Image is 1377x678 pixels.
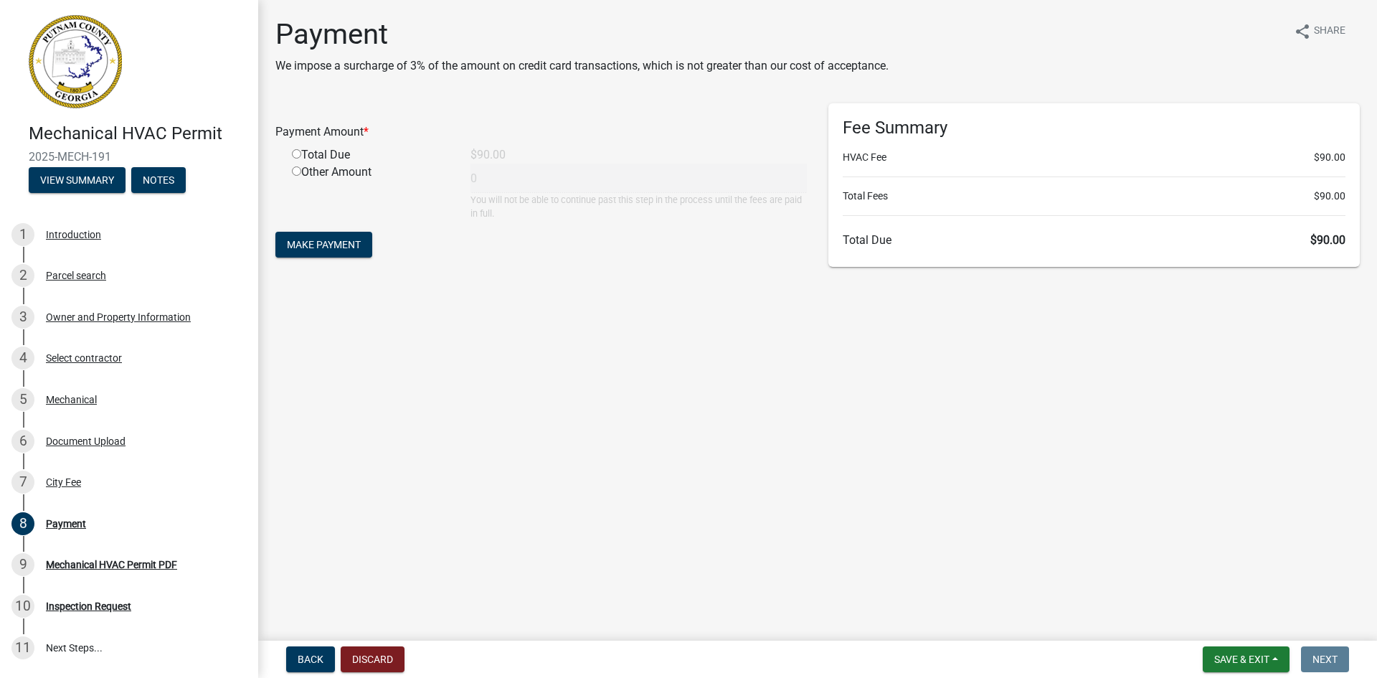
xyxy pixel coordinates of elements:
[1314,23,1345,40] span: Share
[843,150,1345,165] li: HVAC Fee
[11,223,34,246] div: 1
[11,471,34,494] div: 7
[29,123,247,144] h4: Mechanical HVAC Permit
[11,264,34,287] div: 2
[46,395,97,405] div: Mechanical
[11,636,34,659] div: 11
[46,519,86,529] div: Payment
[843,233,1345,247] h6: Total Due
[281,146,460,164] div: Total Due
[1314,189,1345,204] span: $90.00
[11,553,34,576] div: 9
[46,353,122,363] div: Select contractor
[131,175,186,187] wm-modal-confirm: Notes
[46,436,126,446] div: Document Upload
[11,347,34,369] div: 4
[275,17,889,52] h1: Payment
[275,232,372,258] button: Make Payment
[11,388,34,411] div: 5
[1301,646,1349,672] button: Next
[287,239,361,250] span: Make Payment
[1203,646,1290,672] button: Save & Exit
[281,164,460,220] div: Other Amount
[1294,23,1311,40] i: share
[46,560,177,570] div: Mechanical HVAC Permit PDF
[11,306,34,329] div: 3
[298,654,323,665] span: Back
[1312,654,1338,665] span: Next
[29,167,126,193] button: View Summary
[1282,17,1357,45] button: shareShare
[11,512,34,535] div: 8
[275,57,889,75] p: We impose a surcharge of 3% of the amount on credit card transactions, which is not greater than ...
[29,150,229,164] span: 2025-MECH-191
[46,270,106,281] div: Parcel search
[843,189,1345,204] li: Total Fees
[29,175,126,187] wm-modal-confirm: Summary
[29,15,122,108] img: Putnam County, Georgia
[341,646,404,672] button: Discard
[843,118,1345,138] h6: Fee Summary
[11,595,34,618] div: 10
[131,167,186,193] button: Notes
[1214,654,1269,665] span: Save & Exit
[265,123,818,141] div: Payment Amount
[46,312,191,322] div: Owner and Property Information
[46,477,81,487] div: City Fee
[11,430,34,453] div: 6
[46,230,101,240] div: Introduction
[1314,150,1345,165] span: $90.00
[286,646,335,672] button: Back
[46,601,131,611] div: Inspection Request
[1310,233,1345,247] span: $90.00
